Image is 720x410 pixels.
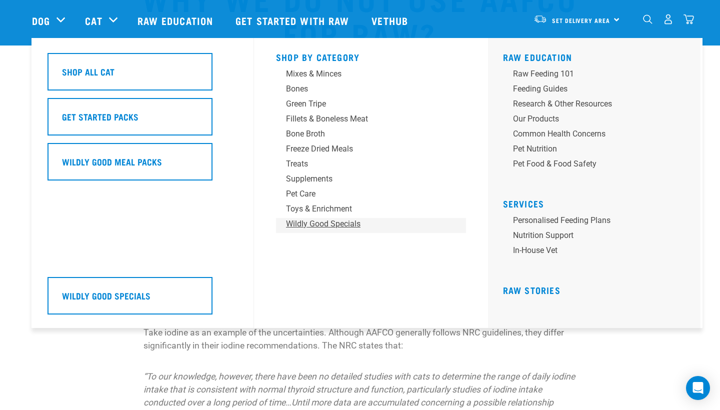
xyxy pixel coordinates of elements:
[276,188,466,203] a: Pet Care
[503,244,693,259] a: In-house vet
[513,98,669,110] div: Research & Other Resources
[47,143,237,188] a: Wildly Good Meal Packs
[127,0,225,40] a: Raw Education
[503,83,693,98] a: Feeding Guides
[276,143,466,158] a: Freeze Dried Meals
[276,68,466,83] a: Mixes & Minces
[286,68,442,80] div: Mixes & Minces
[225,0,361,40] a: Get started with Raw
[286,218,442,230] div: Wildly Good Specials
[276,52,466,60] h5: Shop By Category
[62,110,138,123] h5: Get Started Packs
[503,98,693,113] a: Research & Other Resources
[513,113,669,125] div: Our Products
[286,173,442,185] div: Supplements
[47,53,237,98] a: Shop All Cat
[62,65,114,78] h5: Shop All Cat
[286,98,442,110] div: Green Tripe
[513,68,669,80] div: Raw Feeding 101
[85,13,102,28] a: Cat
[286,203,442,215] div: Toys & Enrichment
[32,13,50,28] a: Dog
[503,214,693,229] a: Personalised Feeding Plans
[47,277,237,322] a: Wildly Good Specials
[286,113,442,125] div: Fillets & Boneless Meat
[503,68,693,83] a: Raw Feeding 101
[683,14,694,24] img: home-icon@2x.png
[503,143,693,158] a: Pet Nutrition
[286,83,442,95] div: Bones
[286,158,442,170] div: Treats
[276,158,466,173] a: Treats
[143,326,577,352] p: Take iodine as an example of the uncertainties. Although AAFCO generally follows NRC guidelines, ...
[503,54,572,59] a: Raw Education
[276,98,466,113] a: Green Tripe
[62,289,150,302] h5: Wildly Good Specials
[503,229,693,244] a: Nutrition Support
[276,83,466,98] a: Bones
[513,143,669,155] div: Pet Nutrition
[533,14,547,23] img: van-moving.png
[686,376,710,400] div: Open Intercom Messenger
[503,287,560,292] a: Raw Stories
[503,198,693,206] h5: Services
[286,188,442,200] div: Pet Care
[276,203,466,218] a: Toys & Enrichment
[503,113,693,128] a: Our Products
[47,98,237,143] a: Get Started Packs
[276,173,466,188] a: Supplements
[276,128,466,143] a: Bone Broth
[513,128,669,140] div: Common Health Concerns
[361,0,420,40] a: Vethub
[503,128,693,143] a: Common Health Concerns
[513,158,669,170] div: Pet Food & Food Safety
[62,155,162,168] h5: Wildly Good Meal Packs
[286,128,442,140] div: Bone Broth
[276,218,466,233] a: Wildly Good Specials
[513,83,669,95] div: Feeding Guides
[503,158,693,173] a: Pet Food & Food Safety
[552,18,610,22] span: Set Delivery Area
[663,14,673,24] img: user.png
[286,143,442,155] div: Freeze Dried Meals
[643,14,652,24] img: home-icon-1@2x.png
[276,113,466,128] a: Fillets & Boneless Meat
